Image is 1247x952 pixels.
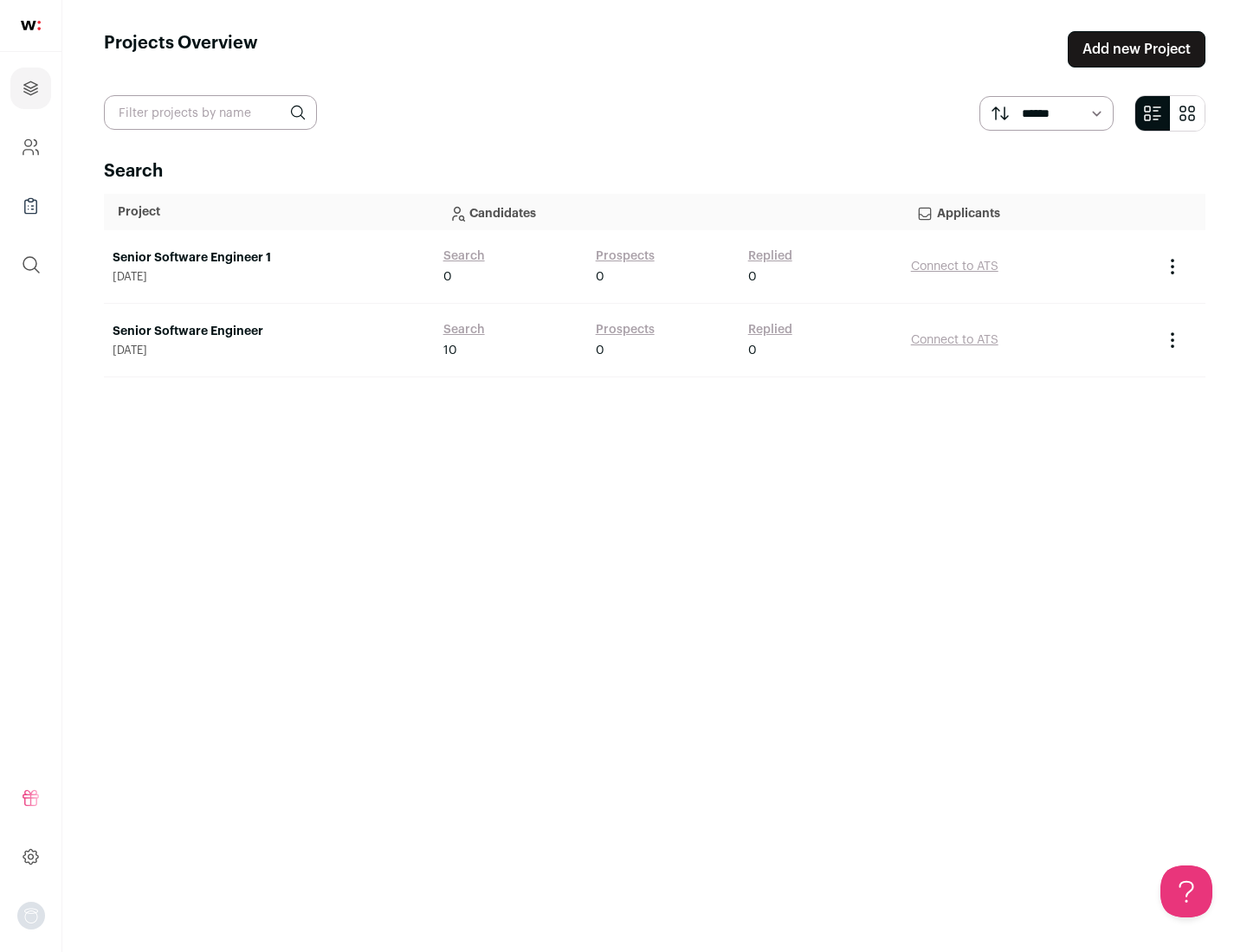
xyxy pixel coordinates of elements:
button: Open dropdown [17,902,45,929]
span: 0 [596,342,604,359]
h1: Projects Overview [104,31,258,68]
a: Search [443,321,485,338]
span: [DATE] [113,270,426,284]
a: Search [443,248,485,265]
a: Prospects [596,321,655,338]
span: 0 [443,268,452,286]
button: Project Actions [1162,256,1183,277]
a: Replied [748,248,792,265]
img: wellfound-shorthand-0d5821cbd27db2630d0214b213865d53afaa358527fdda9d0ea32b1df1b89c2c.svg [21,21,41,30]
span: 0 [748,342,757,359]
a: Projects [10,68,51,109]
a: Connect to ATS [911,334,998,346]
button: Project Actions [1162,330,1183,351]
span: 10 [443,342,457,359]
a: Company and ATS Settings [10,126,51,168]
span: 0 [748,268,757,286]
span: 0 [596,268,604,286]
a: Connect to ATS [911,261,998,273]
input: Filter projects by name [104,95,317,130]
h2: Search [104,159,1205,183]
p: Project [118,203,421,221]
img: nopic.png [17,902,45,929]
span: [DATE] [113,344,426,357]
a: Senior Software Engineer 1 [113,249,426,267]
a: Company Lists [10,185,51,227]
a: Add new Project [1068,31,1205,68]
p: Applicants [916,195,1140,229]
p: Candidates [449,195,888,229]
a: Prospects [596,248,655,265]
iframe: Help Scout Beacon - Open [1160,865,1212,917]
a: Replied [748,321,792,338]
a: Senior Software Engineer [113,323,426,340]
